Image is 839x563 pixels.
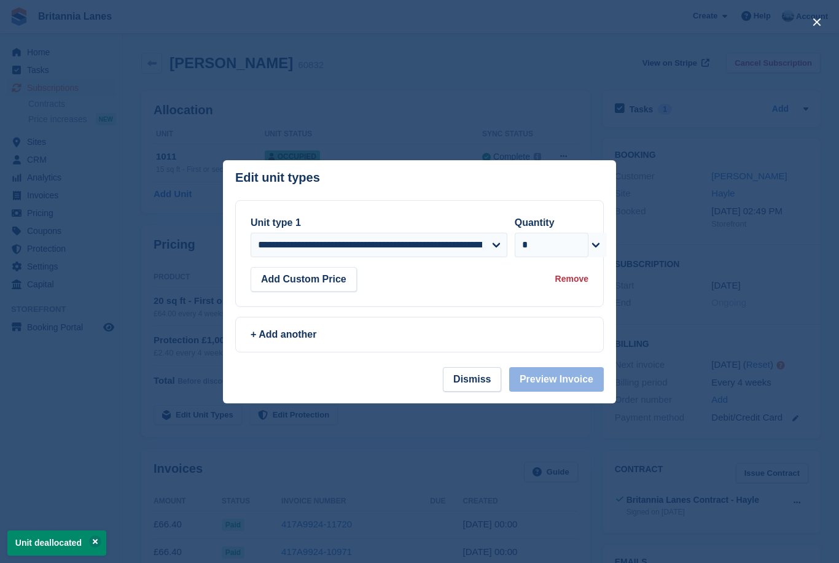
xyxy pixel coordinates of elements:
button: Dismiss [443,367,501,392]
p: Unit deallocated [7,530,106,556]
p: Edit unit types [235,171,320,185]
button: Preview Invoice [509,367,604,392]
button: close [807,12,827,32]
label: Unit type 1 [251,217,301,228]
a: + Add another [235,317,604,352]
button: Add Custom Price [251,267,357,292]
label: Quantity [515,217,555,228]
div: + Add another [251,327,588,342]
div: Remove [555,273,588,285]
